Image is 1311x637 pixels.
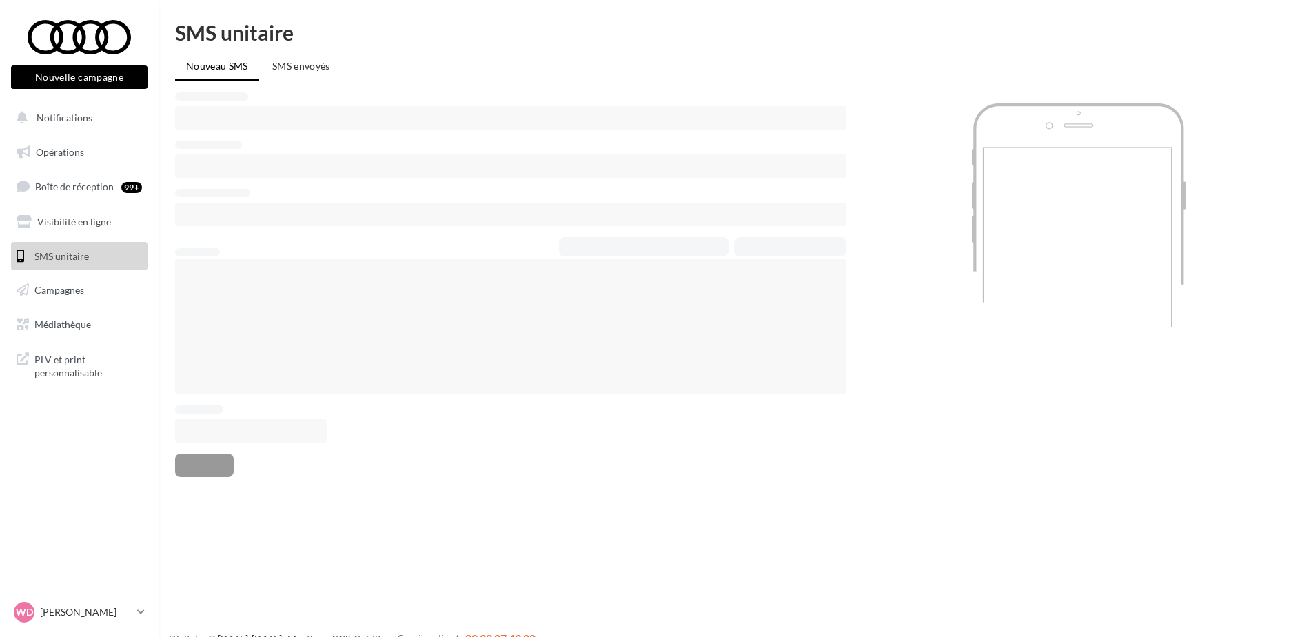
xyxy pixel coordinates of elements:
[8,276,150,305] a: Campagnes
[8,138,150,167] a: Opérations
[175,22,1294,43] div: SMS unitaire
[8,242,150,271] a: SMS unitaire
[16,605,33,619] span: WD
[8,345,150,385] a: PLV et print personnalisable
[121,182,142,193] div: 99+
[35,181,114,192] span: Boîte de réception
[34,350,142,380] span: PLV et print personnalisable
[36,146,84,158] span: Opérations
[8,208,150,236] a: Visibilité en ligne
[34,318,91,330] span: Médiathèque
[37,112,92,123] span: Notifications
[34,250,89,261] span: SMS unitaire
[272,60,330,72] span: SMS envoyés
[8,172,150,201] a: Boîte de réception99+
[40,605,132,619] p: [PERSON_NAME]
[8,310,150,339] a: Médiathèque
[11,599,148,625] a: WD [PERSON_NAME]
[34,284,84,296] span: Campagnes
[37,216,111,228] span: Visibilité en ligne
[11,65,148,89] button: Nouvelle campagne
[8,103,145,132] button: Notifications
